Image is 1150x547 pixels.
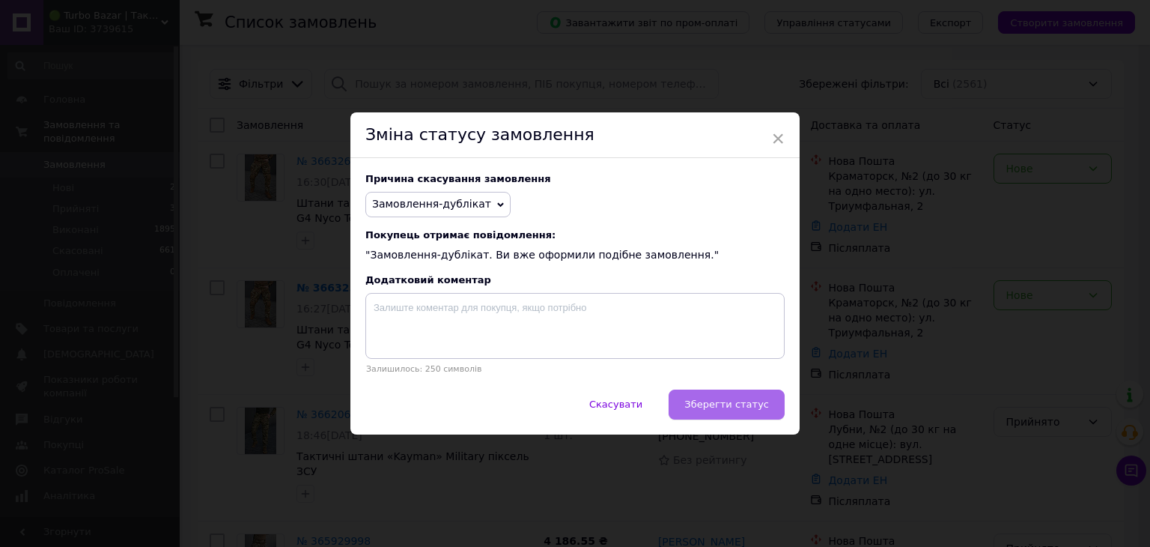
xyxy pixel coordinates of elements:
[669,390,785,420] button: Зберегти статус
[574,390,658,420] button: Скасувати
[771,126,785,151] span: ×
[350,112,800,158] div: Зміна статусу замовлення
[365,364,785,374] p: Залишилось: 250 символів
[589,399,642,410] span: Скасувати
[365,229,785,263] div: "Замовлення-дублікат. Ви вже оформили подібне замовлення."
[365,229,785,241] span: Покупець отримає повідомлення:
[372,198,491,210] span: Замовлення-дублікат
[365,173,785,184] div: Причина скасування замовлення
[684,399,769,410] span: Зберегти статус
[365,274,785,285] div: Додатковий коментар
